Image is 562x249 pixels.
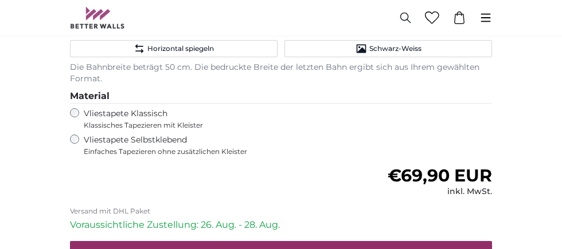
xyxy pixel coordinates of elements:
[388,186,492,197] div: inkl. MwSt.
[84,108,287,130] label: Vliestapete Klassisch
[70,89,492,104] legend: Material
[84,147,350,156] span: Einfaches Tapezieren ohne zusätzlichen Kleister
[369,44,421,53] span: Schwarz-Weiss
[84,135,350,156] label: Vliestapete Selbstklebend
[284,40,492,57] button: Schwarz-Weiss
[70,62,492,85] p: Die Bahnbreite beträgt 50 cm. Die bedruckte Breite der letzten Bahn ergibt sich aus Ihrem gewählt...
[70,207,492,216] p: Versand mit DHL Paket
[388,165,492,186] span: €69,90 EUR
[70,218,492,232] p: Voraussichtliche Zustellung: 26. Aug. - 28. Aug.
[147,44,214,53] span: Horizontal spiegeln
[84,121,287,130] span: Klassisches Tapezieren mit Kleister
[70,7,125,29] img: Betterwalls
[70,40,278,57] button: Horizontal spiegeln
